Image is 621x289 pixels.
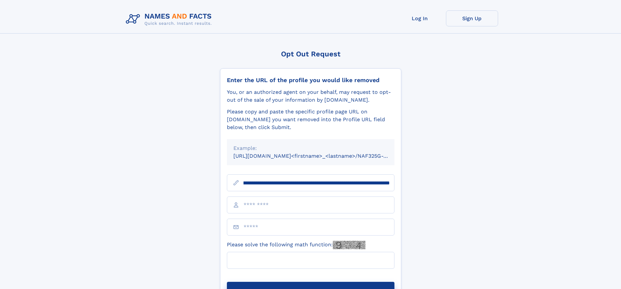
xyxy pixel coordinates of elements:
[227,77,394,84] div: Enter the URL of the profile you would like removed
[227,241,365,249] label: Please solve the following math function:
[394,10,446,26] a: Log In
[233,153,407,159] small: [URL][DOMAIN_NAME]<firstname>_<lastname>/NAF325G-xxxxxxxx
[446,10,498,26] a: Sign Up
[123,10,217,28] img: Logo Names and Facts
[220,50,401,58] div: Opt Out Request
[227,108,394,131] div: Please copy and paste the specific profile page URL on [DOMAIN_NAME] you want removed into the Pr...
[227,88,394,104] div: You, or an authorized agent on your behalf, may request to opt-out of the sale of your informatio...
[233,144,388,152] div: Example:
